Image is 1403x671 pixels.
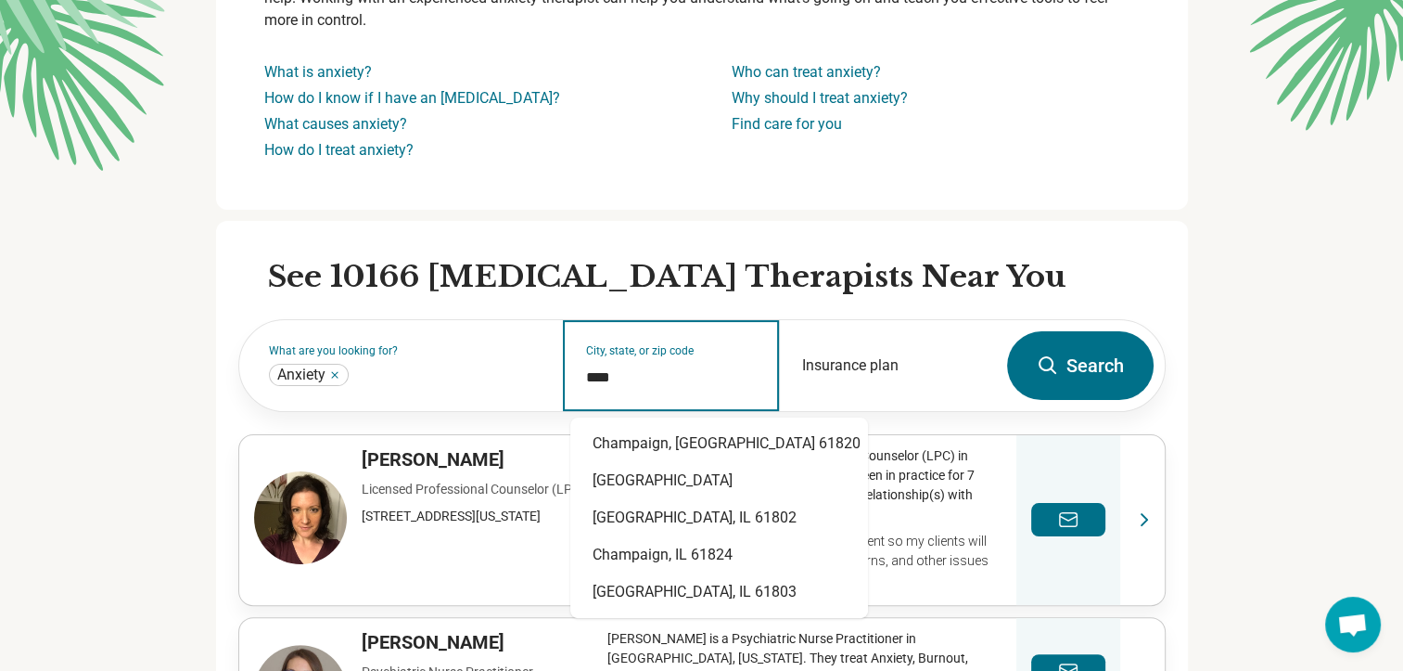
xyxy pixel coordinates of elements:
[570,425,868,462] div: Champaign, [GEOGRAPHIC_DATA] 61820
[269,364,349,386] div: Anxiety
[264,63,372,81] a: What is anxiety?
[570,462,868,499] div: [GEOGRAPHIC_DATA]
[732,115,842,133] a: Find care for you
[732,63,881,81] a: Who can treat anxiety?
[1007,331,1154,400] button: Search
[570,418,868,618] div: Suggestions
[570,536,868,574] div: Champaign, IL 61824
[1325,597,1381,652] div: Open chat
[277,366,325,384] span: Anxiety
[264,89,560,107] a: How do I know if I have an [MEDICAL_DATA]?
[570,574,868,611] div: [GEOGRAPHIC_DATA], IL 61803
[329,369,340,381] button: Anxiety
[570,499,868,536] div: [GEOGRAPHIC_DATA], IL 61802
[264,141,414,159] a: How do I treat anxiety?
[732,89,908,107] a: Why should I treat anxiety?
[1031,503,1105,536] button: Send a message
[264,115,407,133] a: What causes anxiety?
[268,258,1166,297] h2: See 10166 [MEDICAL_DATA] Therapists Near You
[269,345,542,356] label: What are you looking for?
